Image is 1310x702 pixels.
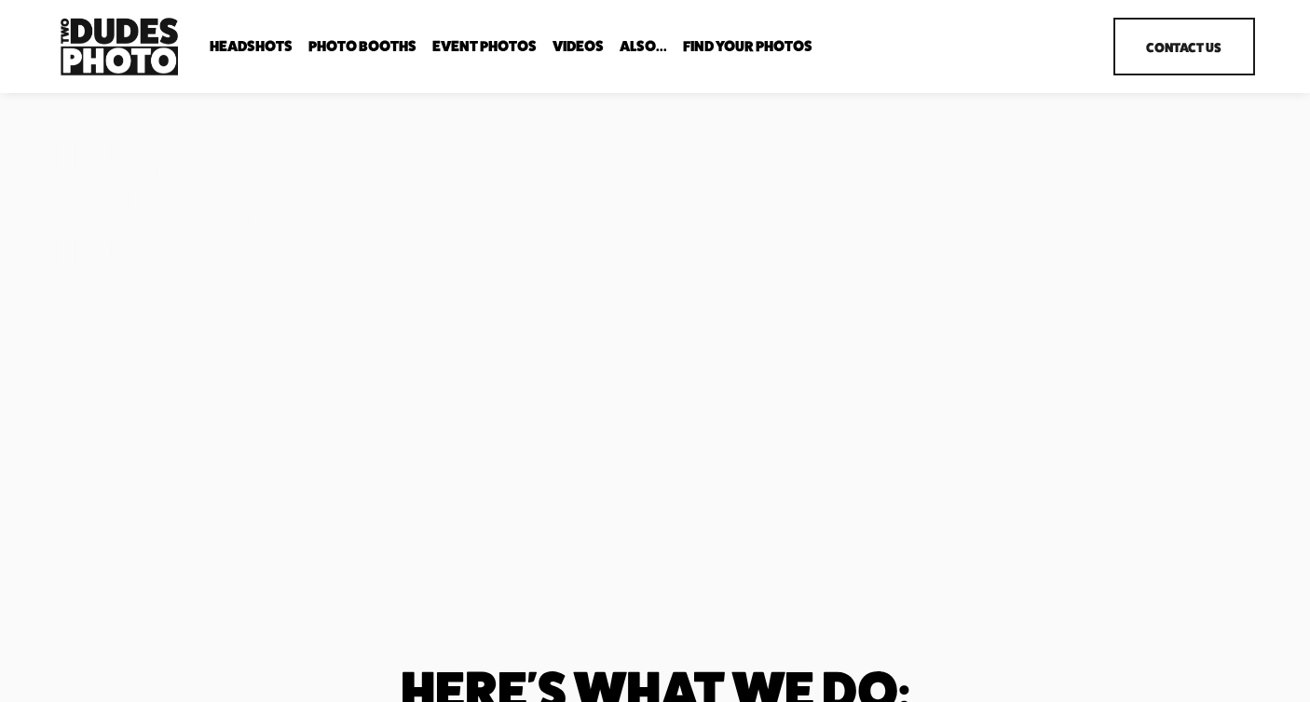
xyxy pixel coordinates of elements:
a: folder dropdown [308,38,416,56]
a: Contact Us [1113,18,1255,76]
span: Find Your Photos [683,39,812,54]
a: folder dropdown [210,38,293,56]
img: Two Dudes Photo | Headshots, Portraits &amp; Photo Booths [55,13,184,80]
a: Event Photos [432,38,537,56]
h1: Unmatched Quality. Unparalleled Speed. [55,136,498,331]
span: Photo Booths [308,39,416,54]
span: Also... [620,39,667,54]
a: folder dropdown [620,38,667,56]
strong: Two Dudes Photo is a full-service photography & video production agency delivering premium experi... [55,364,501,488]
a: Videos [553,38,604,56]
a: folder dropdown [683,38,812,56]
span: Headshots [210,39,293,54]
